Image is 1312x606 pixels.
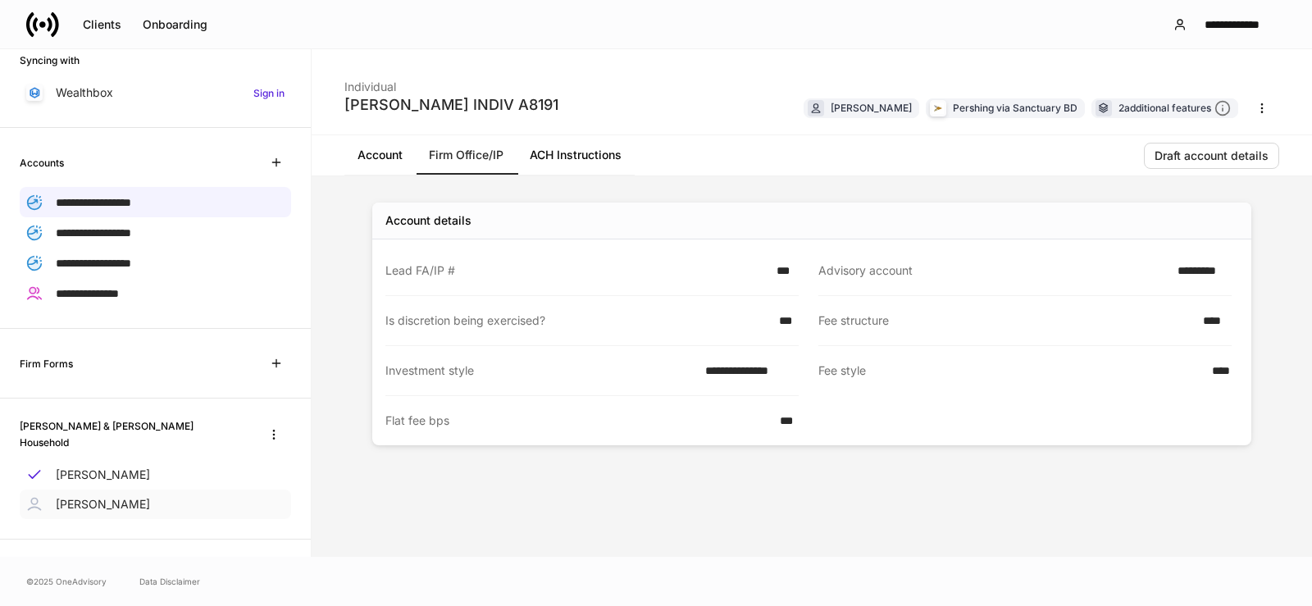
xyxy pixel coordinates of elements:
a: ACH Instructions [517,135,635,175]
div: Advisory account [818,262,1168,279]
a: Data Disclaimer [139,575,200,588]
a: WealthboxSign in [20,78,291,107]
p: Wealthbox [56,84,113,101]
a: Account [344,135,416,175]
div: Individual [344,69,558,95]
h6: Syncing with [20,52,80,68]
h6: [PERSON_NAME] & [PERSON_NAME] Household [20,418,244,449]
div: Fee style [818,362,1202,380]
div: Clients [83,19,121,30]
h6: Accounts [20,155,64,171]
div: Is discretion being exercised? [385,312,769,329]
div: Onboarding [143,19,207,30]
h6: Sign in [253,85,285,101]
a: [PERSON_NAME] [20,460,291,490]
div: Fee structure [818,312,1193,329]
p: [PERSON_NAME] [56,467,150,483]
span: © 2025 OneAdvisory [26,575,107,588]
p: [PERSON_NAME] [56,496,150,513]
div: Investment style [385,362,695,379]
div: Account details [385,212,471,229]
button: Draft account details [1144,143,1279,169]
div: [PERSON_NAME] INDIV A8191 [344,95,558,115]
button: Clients [72,11,132,38]
div: Draft account details [1155,150,1269,162]
div: [PERSON_NAME] [831,100,912,116]
button: Onboarding [132,11,218,38]
h6: Firm Forms [20,356,73,371]
div: Pershing via Sanctuary BD [953,100,1077,116]
div: 2 additional features [1118,100,1231,117]
a: Firm Office/IP [416,135,517,175]
div: Flat fee bps [385,412,770,429]
a: [PERSON_NAME] [20,490,291,519]
div: Lead FA/IP # [385,262,767,279]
